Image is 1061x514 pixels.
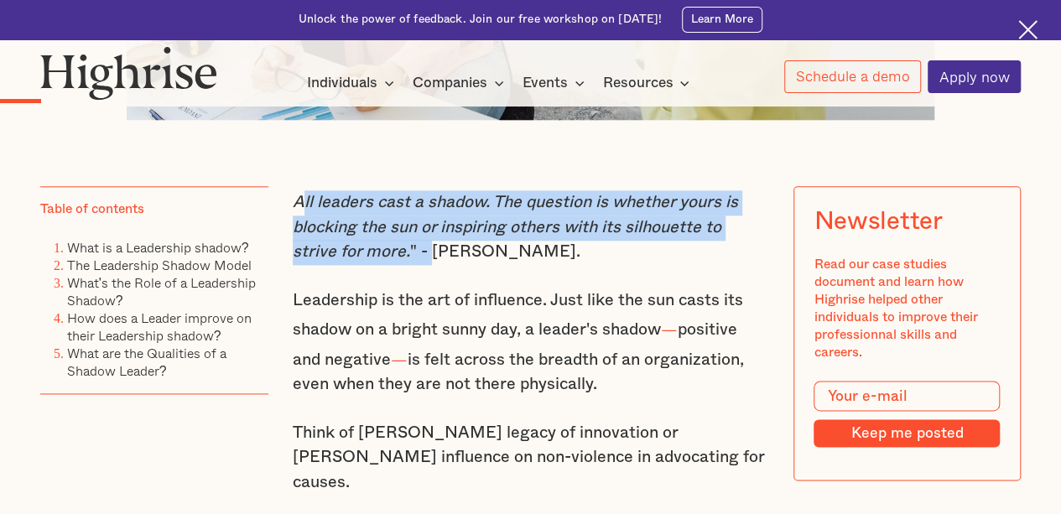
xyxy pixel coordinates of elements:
[293,288,769,397] p: Leadership is the art of influence. Just like the sun casts its shadow on a bright sunny day, a l...
[67,255,252,275] a: The Leadership Shadow Model
[682,7,763,33] a: Learn More
[814,381,1000,411] input: Your e-mail
[293,190,769,265] p: " - [PERSON_NAME].
[67,237,249,257] a: What is a Leadership shadow?
[602,73,694,93] div: Resources
[413,73,509,93] div: Companies
[814,381,1000,447] form: Modal Form
[1018,20,1038,39] img: Cross icon
[523,73,590,93] div: Events
[928,60,1021,93] a: Apply now
[40,200,144,218] div: Table of contents
[661,319,678,330] strong: —
[307,73,377,93] div: Individuals
[299,12,663,28] div: Unlock the power of feedback. Join our free workshop on [DATE]!
[602,73,673,93] div: Resources
[67,308,252,345] a: How does a Leader improve on their Leadership shadow?
[67,273,256,310] a: What's the Role of a Leadership Shadow?
[391,350,408,360] strong: —
[40,46,217,100] img: Highrise logo
[413,73,487,93] div: Companies
[293,194,738,260] em: All leaders cast a shadow. The question is whether yours is blocking the sun or inspiring others ...
[784,60,921,93] a: Schedule a demo
[814,207,942,236] div: Newsletter
[67,343,226,381] a: What are the Qualities of a Shadow Leader?
[814,419,1000,447] input: Keep me posted
[523,73,568,93] div: Events
[814,256,1000,361] div: Read our case studies document and learn how Highrise helped other individuals to improve their p...
[307,73,399,93] div: Individuals
[293,421,769,496] p: Think of [PERSON_NAME] legacy of innovation or [PERSON_NAME] influence on non-violence in advocat...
